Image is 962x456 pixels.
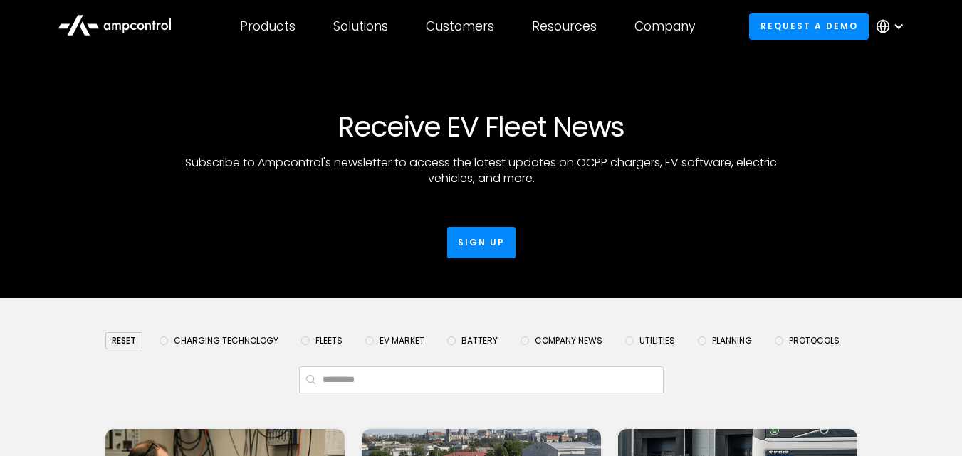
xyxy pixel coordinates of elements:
[240,18,296,34] div: Products
[532,18,597,34] div: Resources
[380,335,424,346] span: EV Market
[315,335,343,346] span: Fleets
[461,335,498,346] span: Battery
[639,335,675,346] span: Utilities
[712,335,752,346] span: Planning
[105,332,142,349] div: reset
[426,18,494,34] div: Customers
[634,18,696,34] div: Company
[168,155,795,187] p: Subscribe to Ampcontrol's newsletter to access the latest updates on OCPP chargers, EV software, ...
[333,18,388,34] div: Solutions
[447,227,516,258] a: Sign up
[535,335,602,346] span: Company News
[749,13,869,39] a: Request a demo
[174,335,278,346] span: Charging Technology
[789,335,840,346] span: Protocols
[231,110,732,144] h1: Receive EV Fleet News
